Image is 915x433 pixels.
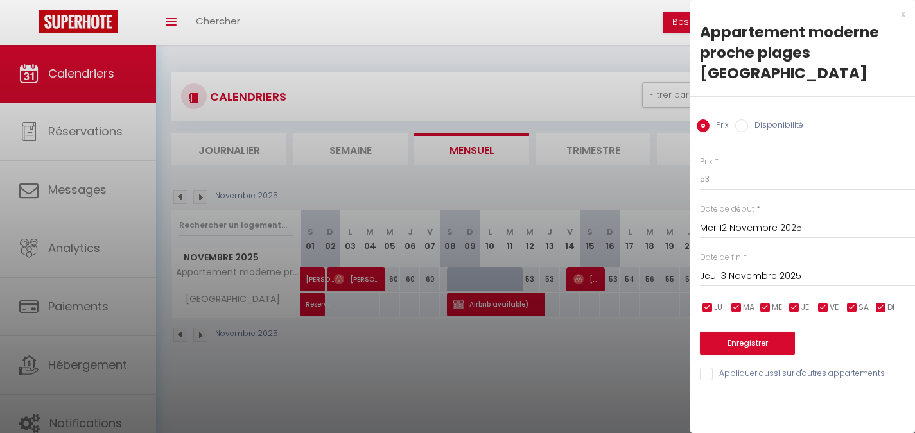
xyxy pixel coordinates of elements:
[690,6,905,22] div: x
[743,301,754,314] span: MA
[710,119,729,133] label: Prix
[700,203,754,216] label: Date de début
[858,301,869,314] span: SA
[887,301,894,314] span: DI
[700,22,905,83] div: Appartement moderne proche plages [GEOGRAPHIC_DATA]
[714,301,722,314] span: LU
[772,301,782,314] span: ME
[801,301,809,314] span: JE
[830,301,839,314] span: VE
[700,156,713,168] label: Prix
[700,332,795,355] button: Enregistrer
[700,251,741,264] label: Date de fin
[748,119,803,133] label: Disponibilité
